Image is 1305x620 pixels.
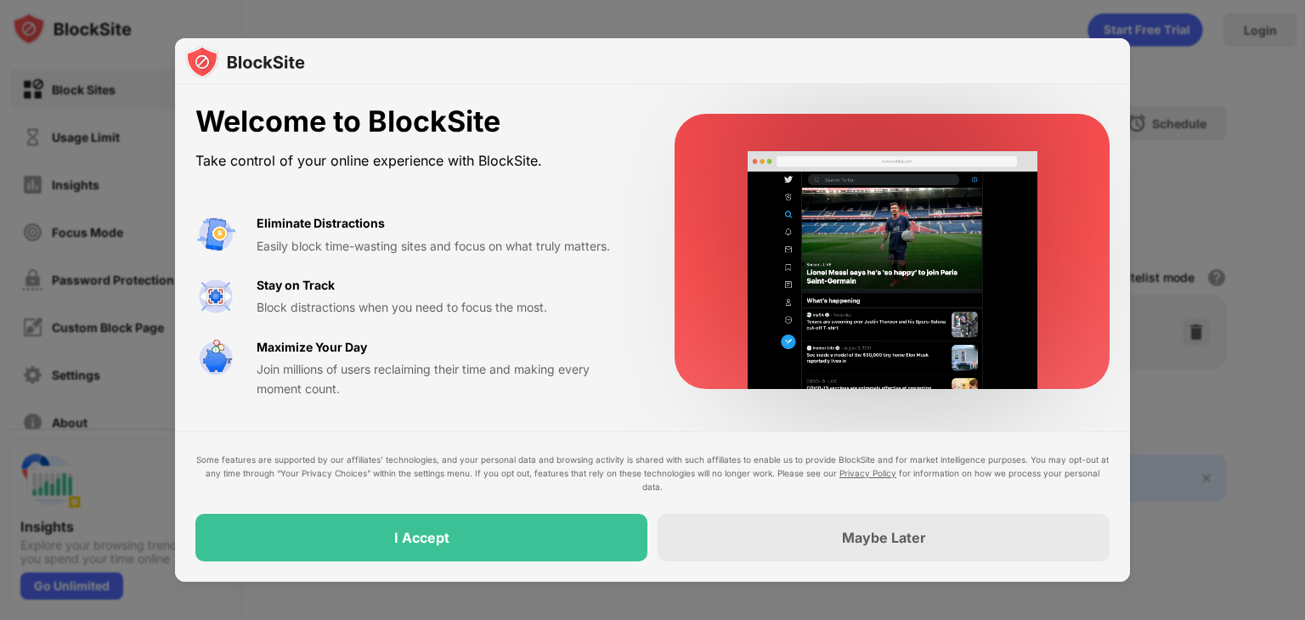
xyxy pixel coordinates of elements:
img: value-safe-time.svg [195,338,236,379]
div: Maybe Later [842,529,926,546]
div: Easily block time-wasting sites and focus on what truly matters. [257,237,634,256]
img: logo-blocksite.svg [185,45,305,79]
div: Maximize Your Day [257,338,367,357]
div: Some features are supported by our affiliates’ technologies, and your personal data and browsing ... [195,453,1110,493]
div: Eliminate Distractions [257,214,385,233]
div: Stay on Track [257,276,335,295]
a: Privacy Policy [839,468,896,478]
div: Welcome to BlockSite [195,104,634,139]
div: I Accept [394,529,449,546]
div: Take control of your online experience with BlockSite. [195,149,634,173]
img: value-avoid-distractions.svg [195,214,236,255]
img: value-focus.svg [195,276,236,317]
div: Join millions of users reclaiming their time and making every moment count. [257,360,634,398]
div: Block distractions when you need to focus the most. [257,298,634,317]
